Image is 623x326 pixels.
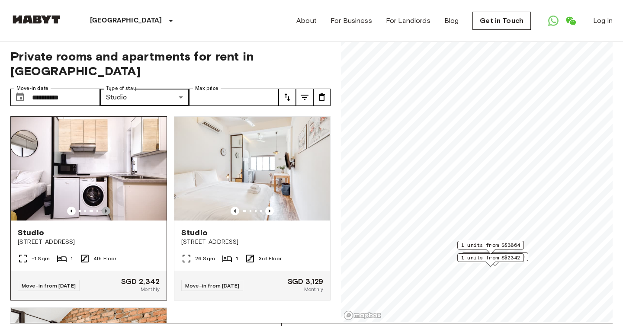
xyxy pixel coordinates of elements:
[296,16,317,26] a: About
[181,238,323,246] span: [STREET_ADDRESS]
[185,282,239,289] span: Move-in from [DATE]
[11,117,167,221] img: Marketing picture of unit SG-01-059-004-01
[10,15,62,24] img: Habyt
[331,16,372,26] a: For Business
[106,85,136,92] label: Type of stay
[457,241,524,254] div: Map marker
[545,12,562,29] a: Open WhatsApp
[461,254,520,262] span: 1 units from S$2342
[296,89,313,106] button: tune
[279,89,296,106] button: tune
[313,89,331,106] button: tune
[18,238,160,246] span: [STREET_ADDRESS]
[457,253,524,267] div: Map marker
[466,253,524,261] span: 1 units from S$3129
[472,12,531,30] a: Get in Touch
[93,255,116,262] span: 4th Floor
[10,49,331,78] span: Private rooms and apartments for rent in [GEOGRAPHIC_DATA]
[100,89,189,106] div: Studio
[174,116,331,300] a: Marketing picture of unit SG-01-054-010-01Previous imagePrevious imageStudio[STREET_ADDRESS]26 Sq...
[18,227,44,238] span: Studio
[593,16,613,26] a: Log in
[562,12,579,29] a: Open WeChat
[304,285,323,293] span: Monthly
[195,85,218,92] label: Max price
[71,255,73,262] span: 1
[288,278,323,285] span: SGD 3,129
[174,117,330,221] img: Marketing picture of unit SG-01-054-010-01
[67,207,76,215] button: Previous image
[22,282,76,289] span: Move-in from [DATE]
[181,227,208,238] span: Studio
[10,116,167,300] a: Previous imagePrevious imageStudio[STREET_ADDRESS]-1 Sqm14th FloorMove-in from [DATE]SGD 2,342Mon...
[344,310,382,320] a: Mapbox logo
[16,85,48,92] label: Move-in date
[11,89,29,106] button: Choose date, selected date is 17 Nov 2025
[462,252,528,266] div: Map marker
[259,255,282,262] span: 3rd Floor
[341,38,613,323] canvas: Map
[141,285,160,293] span: Monthly
[444,16,459,26] a: Blog
[90,16,162,26] p: [GEOGRAPHIC_DATA]
[121,278,160,285] span: SGD 2,342
[265,207,274,215] button: Previous image
[236,255,238,262] span: 1
[102,207,110,215] button: Previous image
[461,241,520,249] span: 1 units from S$3864
[386,16,430,26] a: For Landlords
[195,255,215,262] span: 26 Sqm
[231,207,239,215] button: Previous image
[32,255,50,262] span: -1 Sqm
